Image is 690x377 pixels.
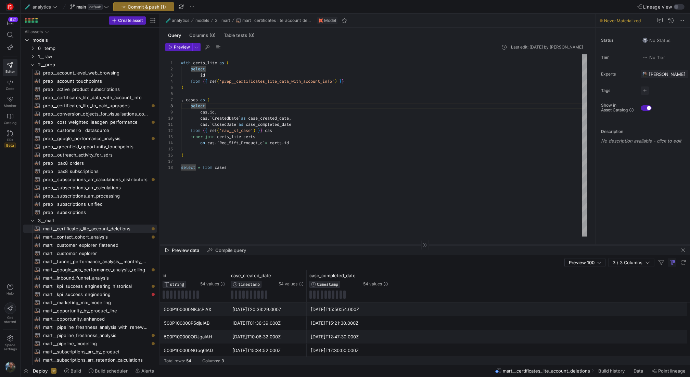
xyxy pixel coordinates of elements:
div: Press SPACE to select this row. [23,77,157,85]
span: ) [181,152,183,158]
span: Preview [174,45,190,50]
span: certs [243,134,255,139]
div: Press SPACE to select this row. [23,118,157,126]
div: Press SPACE to select this row. [23,93,157,102]
span: ) [253,128,255,133]
span: mart__subscriptions_arr_by_product​​​​​​​​​​ [43,348,149,356]
div: Press SPACE to select this row. [23,134,157,143]
a: mart__customer_explorer​​​​​​​​​​ [23,249,157,257]
span: Build scheduler [95,368,128,374]
span: prep__subskriptions​​​​​​​​​​ [43,208,149,216]
span: Table tests [224,33,255,38]
span: { [205,79,207,84]
a: mart__subscriptions_arr_by_product​​​​​​​​​​ [23,348,157,356]
div: Press SPACE to select this row. [23,282,157,290]
a: prep__conversion_objects_for_visualisations_compatibility​​​​​​​​​​ [23,110,157,118]
span: case_created_date [248,116,289,121]
img: undefined [319,18,323,23]
span: , [215,109,217,115]
span: cas [200,116,207,121]
a: https://storage.googleapis.com/y42-prod-data-exchange/images/C0c2ZRu8XU2mQEXUlKrTCN4i0dD3czfOt8UZ... [3,1,17,13]
span: Model [324,18,336,23]
span: Experts [601,72,635,77]
button: Create asset [109,16,146,25]
span: No Tier [642,55,665,60]
span: 'prep__certificates_lite_data_with_account_info' [219,79,334,84]
span: . [207,109,210,115]
div: 15 [165,146,173,152]
div: Press SPACE to select this row. [23,298,157,307]
div: Press SPACE to select this row. [23,69,157,77]
span: as [200,97,205,103]
span: 54 values [363,282,382,286]
div: Press SPACE to select this row. [23,126,157,134]
span: . [282,140,284,146]
span: } [339,79,342,84]
span: Status [601,38,635,43]
button: 3__mart [213,16,232,25]
div: 16 [165,152,173,158]
span: cas [200,122,207,127]
span: mart__contact_cohort_analysis​​​​​​​​​​ [43,233,149,241]
span: mart__opportunity_by_product_line​​​​​​​​​​ [43,307,149,315]
span: prep__pax8_subscriptions​​​​​​​​​​ [43,167,149,175]
span: Query [168,33,181,38]
span: case_created_date [231,273,271,278]
button: No tierNo Tier [641,53,667,62]
span: Compile query [215,248,246,253]
span: Lineage view [643,4,672,10]
a: prep__subscriptions_arr_calculations_distributors​​​​​​​​​​ [23,175,157,184]
a: mart__kpi_success_engineering_historical​​​​​​​​​​ [23,282,157,290]
span: mart__pipeline_freshness_analysis​​​​​​​​​​ [43,332,149,339]
span: prep__active_product_subscriptions​​​​​​​​​​ [43,85,149,93]
div: Press SPACE to select this row. [23,274,157,282]
span: analytics [33,4,51,10]
div: Press SPACE to select this row. [23,159,157,167]
span: [PERSON_NAME] [649,71,686,77]
span: Show in Asset Catalog [601,103,628,112]
span: select [191,103,205,109]
button: Alerts [132,365,157,377]
span: ` [210,116,212,121]
div: 9 [165,109,173,115]
span: mart__subscriptions_arr_retention_calculations​​​​​​​​​​ [43,356,149,364]
span: mart__kpi_success_engineering​​​​​​​​​​ [43,291,149,298]
a: prep__google_performance_analysis​​​​​​​​​​ [23,134,157,143]
a: mart__google_ads_performance_analysis_rolling​​​​​​​​​​ [23,266,157,274]
span: from [191,79,200,84]
div: Press SPACE to select this row. [23,233,157,241]
span: . [215,140,217,146]
span: case_completed_date [309,273,356,278]
img: No status [642,38,648,43]
div: 2 [165,66,173,72]
div: Press SPACE to select this row. [23,225,157,233]
span: (0) [248,33,255,38]
span: prep__conversion_objects_for_visualisations_compatibility​​​​​​​​​​ [43,110,149,118]
a: prep__subscriptions_arr_processing​​​​​​​​​​ [23,192,157,200]
span: id [163,273,166,278]
span: from [203,165,212,170]
span: } [260,128,263,133]
span: Data [634,368,643,374]
div: Press SPACE to select this row. [23,192,157,200]
div: Press SPACE to select this row. [23,36,157,44]
span: id [284,140,289,146]
div: Press SPACE to select this row. [23,167,157,175]
span: TIMESTAMP [317,282,338,287]
span: cas [207,140,215,146]
span: from [191,128,200,133]
span: select [191,66,205,72]
button: models [194,16,211,25]
a: prep__greenfield_opportunity_touchpoints​​​​​​​​​​ [23,143,157,151]
span: mart__google_ads_performance_analysis_rolling​​​​​​​​​​ [43,266,149,274]
span: certs_lite [193,60,217,66]
button: Getstarted [3,300,17,326]
span: ` [217,140,219,146]
span: prep__outreach_activity_for_sdrs​​​​​​​​​​ [43,151,149,159]
span: id [210,109,215,115]
div: Press SPACE to select this row. [23,323,157,331]
div: 13 [165,134,173,140]
div: Press SPACE to select this row. [23,28,157,36]
span: as [219,60,224,66]
span: default [88,4,103,10]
